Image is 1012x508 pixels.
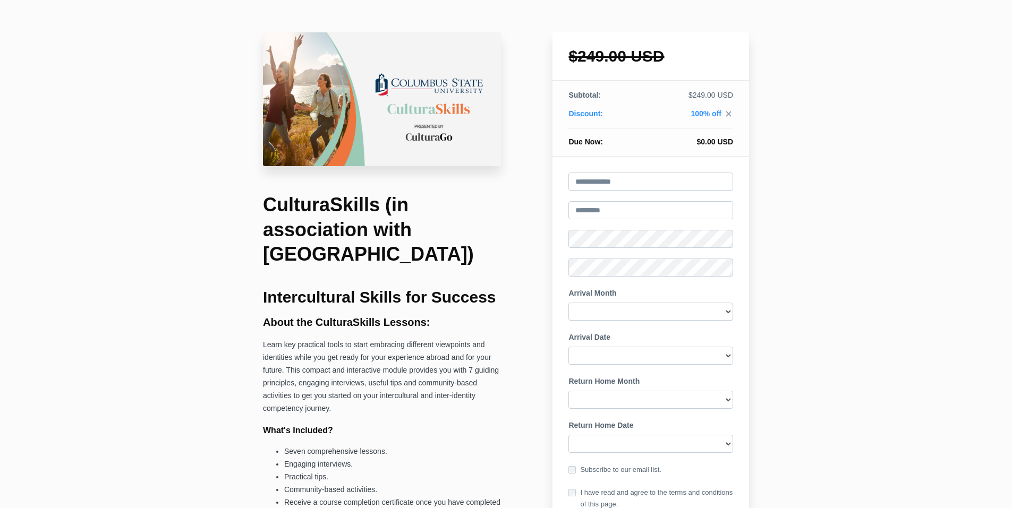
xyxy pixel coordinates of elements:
span: 100% off [691,109,721,118]
h3: About the CulturaSkills Lessons: [263,316,501,328]
h1: $249.00 USD [568,48,733,64]
th: Due Now: [568,128,640,148]
i: close [724,109,733,118]
span: Seven comprehensive lessons [284,447,385,455]
label: Arrival Date [568,331,610,344]
a: close [721,109,733,121]
label: Return Home Month [568,375,640,388]
label: Subscribe to our email list. [568,464,661,476]
span: . [385,447,387,455]
span: Subtotal: [568,91,601,99]
img: 242b6dd-efc7-605-183c-0874e0a103d_CSU_Logo_1_.png [263,32,501,166]
input: Subscribe to our email list. [568,466,576,473]
span: Practical tips. [284,472,328,481]
span: Engaging interviews. [284,460,353,468]
span: Learn key practical tools to start embracing different viewpoints and identities while you get re... [263,340,499,412]
h2: Intercultural Skills for Success [263,288,501,306]
label: Arrival Month [568,287,616,300]
li: Community-based activities. [284,484,501,496]
input: I have read and agree to the terms and conditions of this page. [568,489,576,496]
span: $0.00 USD [697,137,733,146]
h4: What's Included? [263,426,501,435]
th: Discount: [568,108,640,128]
h1: CulturaSkills (in association with [GEOGRAPHIC_DATA]) [263,193,501,267]
td: $249.00 USD [640,90,733,108]
label: Return Home Date [568,419,633,432]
